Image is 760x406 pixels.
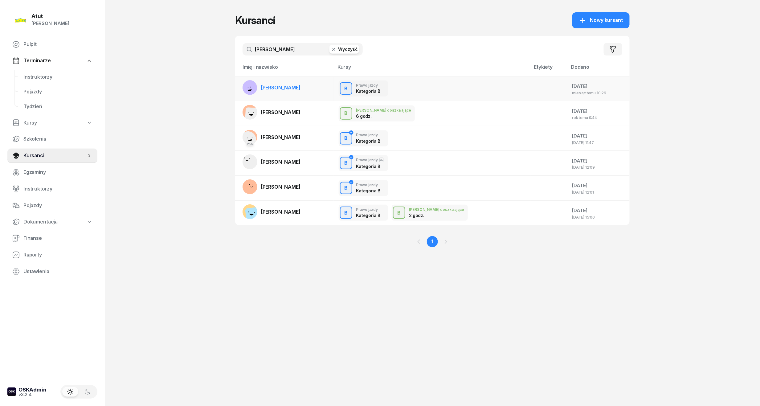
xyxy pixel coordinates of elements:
[329,45,359,54] button: Wyczyść
[356,158,384,162] div: Prawo jazdy
[340,107,352,120] button: B
[261,84,300,91] span: [PERSON_NAME]
[356,183,380,187] div: Prawo jazdy
[356,188,380,193] div: Kategoria B
[261,159,300,165] span: [PERSON_NAME]
[18,392,47,397] div: v3.2.4
[342,84,350,94] div: B
[356,113,388,119] div: 6 godz.
[356,164,384,169] div: Kategoria B
[572,116,625,120] div: rok temu 9:44
[243,43,363,55] input: Szukaj
[356,83,380,87] div: Prawo jazdy
[243,80,300,95] a: [PERSON_NAME]
[356,138,380,144] div: Kategoria B
[261,109,300,115] span: [PERSON_NAME]
[23,168,92,176] span: Egzaminy
[23,185,92,193] span: Instruktorzy
[243,130,300,145] a: PKK[PERSON_NAME]
[23,135,92,143] span: Szkolenia
[572,190,625,194] div: [DATE] 12:01
[395,208,403,218] div: B
[572,182,625,190] div: [DATE]
[427,236,438,247] a: 1
[590,16,623,24] span: Nowy kursant
[356,213,380,218] div: Kategoria B
[7,388,16,396] img: logo-xs-dark@2x.png
[235,63,334,76] th: Imię i nazwisko
[342,208,350,218] div: B
[356,207,380,211] div: Prawo jazdy
[243,154,300,169] a: [PERSON_NAME]
[18,99,97,114] a: Tydzień
[572,207,625,215] div: [DATE]
[572,132,625,140] div: [DATE]
[31,14,69,19] div: Atut
[243,204,300,219] a: [PERSON_NAME]
[342,183,350,193] div: B
[7,54,97,68] a: Terminarze
[572,141,625,145] div: [DATE] 11:47
[409,207,464,211] div: [PERSON_NAME] doszkalające
[530,63,567,76] th: Etykiety
[409,213,441,218] div: 2 godz.
[261,134,300,140] span: [PERSON_NAME]
[7,198,97,213] a: Pojazdy
[23,88,92,96] span: Pojazdy
[342,108,350,119] div: B
[18,387,47,392] div: OSKAdmin
[23,268,92,276] span: Ustawienia
[7,37,97,52] a: Pulpit
[7,215,97,229] a: Dokumentacja
[23,152,86,160] span: Kursanci
[356,108,411,112] div: [PERSON_NAME] doszkalające
[340,132,352,145] button: B
[23,119,37,127] span: Kursy
[23,73,92,81] span: Instruktorzy
[235,15,275,26] h1: Kursanci
[23,234,92,242] span: Finanse
[23,40,92,48] span: Pulpit
[340,157,352,169] button: B
[18,84,97,99] a: Pojazdy
[7,148,97,163] a: Kursanci
[7,231,97,246] a: Finanse
[7,248,97,262] a: Raporty
[243,105,300,120] a: [PERSON_NAME]
[7,132,97,146] a: Szkolenia
[243,179,300,194] a: [PERSON_NAME]
[7,165,97,180] a: Egzaminy
[7,116,97,130] a: Kursy
[340,207,352,219] button: B
[7,182,97,196] a: Instruktorzy
[572,215,625,219] div: [DATE] 15:00
[572,165,625,169] div: [DATE] 12:09
[23,218,58,226] span: Dokumentacja
[356,133,380,137] div: Prawo jazdy
[261,184,300,190] span: [PERSON_NAME]
[342,133,350,144] div: B
[340,82,352,95] button: B
[572,91,625,95] div: miesiąc temu 10:26
[572,12,630,28] a: Nowy kursant
[23,103,92,111] span: Tydzień
[31,19,69,27] div: [PERSON_NAME]
[23,251,92,259] span: Raporty
[572,82,625,90] div: [DATE]
[356,88,380,94] div: Kategoria B
[567,63,630,76] th: Dodano
[393,207,405,219] button: B
[342,158,350,168] div: B
[18,70,97,84] a: Instruktorzy
[340,182,352,194] button: B
[572,107,625,115] div: [DATE]
[7,264,97,279] a: Ustawienia
[23,202,92,210] span: Pojazdy
[334,63,530,76] th: Kursy
[261,209,300,215] span: [PERSON_NAME]
[572,157,625,165] div: [DATE]
[246,142,255,146] div: PKK
[23,57,51,65] span: Terminarze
